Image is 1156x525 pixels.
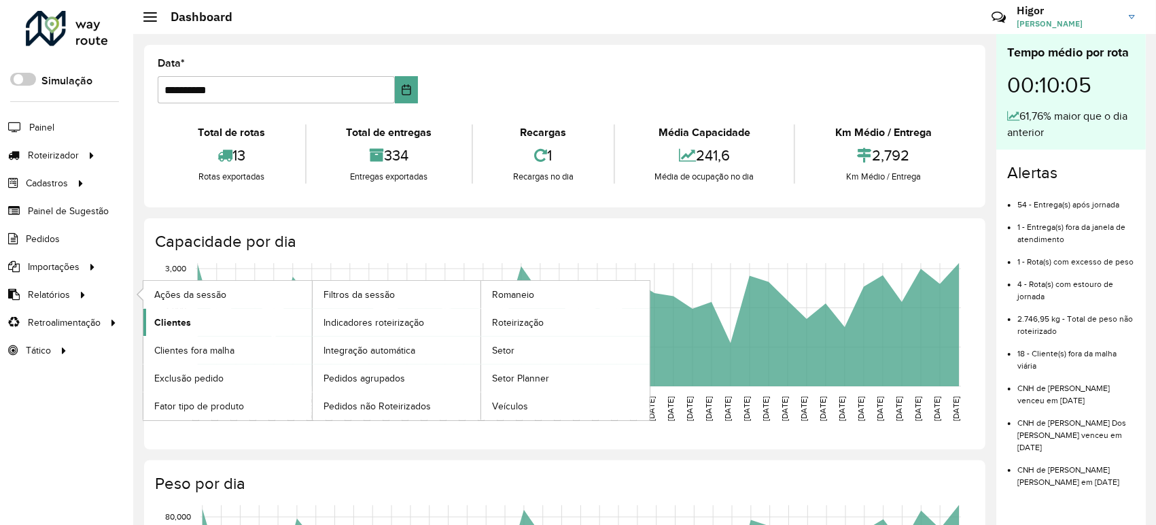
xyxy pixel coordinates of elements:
[552,396,561,421] text: [DATE]
[481,365,650,392] a: Setor Planner
[837,396,846,421] text: [DATE]
[984,3,1013,32] a: Contato Rápido
[143,392,312,420] a: Fator tipo de produto
[628,396,637,421] text: [DATE]
[476,396,485,421] text: [DATE]
[161,141,302,170] div: 13
[932,396,941,421] text: [DATE]
[476,141,610,170] div: 1
[313,309,481,336] a: Indicadores roteirização
[28,260,80,274] span: Importações
[266,396,275,421] text: [DATE]
[28,288,70,302] span: Relatórios
[492,343,514,358] span: Setor
[26,232,60,246] span: Pedidos
[323,371,405,386] span: Pedidos agrupados
[492,288,534,302] span: Romaneio
[165,264,186,273] text: 3,000
[481,392,650,420] a: Veículos
[228,396,237,421] text: [DATE]
[1007,62,1135,108] div: 00:10:05
[157,10,232,24] h2: Dashboard
[323,316,424,330] span: Indicadores roteirização
[618,141,791,170] div: 241,6
[666,396,675,421] text: [DATE]
[419,396,427,421] text: [DATE]
[313,392,481,420] a: Pedidos não Roteirizados
[875,396,884,421] text: [DATE]
[799,141,968,170] div: 2,792
[313,337,481,364] a: Integração automática
[29,120,54,135] span: Painel
[951,396,960,421] text: [DATE]
[1007,163,1135,183] h4: Alertas
[310,170,469,184] div: Entregas exportadas
[395,76,418,103] button: Choose Date
[1007,108,1135,141] div: 61,76% maior que o dia anterior
[323,343,415,358] span: Integração automática
[1017,4,1119,17] h3: Higor
[28,204,109,218] span: Painel de Sugestão
[28,148,79,163] span: Roteirizador
[438,396,446,421] text: [DATE]
[362,396,370,421] text: [DATE]
[856,396,865,421] text: [DATE]
[481,281,650,308] a: Romaneio
[323,396,332,421] text: [DATE]
[533,396,542,421] text: [DATE]
[400,396,408,421] text: [DATE]
[495,396,504,421] text: [DATE]
[154,371,224,386] span: Exclusão pedido
[323,399,431,413] span: Pedidos não Roteirizados
[154,343,234,358] span: Clientes fora malha
[1017,337,1135,372] li: 18 - Cliente(s) fora da malha viária
[780,396,789,421] text: [DATE]
[1007,44,1135,62] div: Tempo médio por rota
[26,343,51,358] span: Tático
[481,337,650,364] a: Setor
[158,55,185,71] label: Data
[313,281,481,308] a: Filtros da sessão
[514,396,523,421] text: [DATE]
[190,396,199,421] text: [DATE]
[818,396,827,421] text: [DATE]
[685,396,694,421] text: [DATE]
[155,474,972,494] h4: Peso por dia
[247,396,256,421] text: [DATE]
[161,124,302,141] div: Total de rotas
[313,365,481,392] a: Pedidos agrupados
[761,396,770,421] text: [DATE]
[41,73,92,89] label: Simulação
[209,396,218,421] text: [DATE]
[381,396,389,421] text: [DATE]
[476,124,610,141] div: Recargas
[1017,188,1135,211] li: 54 - Entrega(s) após jornada
[704,396,713,421] text: [DATE]
[799,396,808,421] text: [DATE]
[476,170,610,184] div: Recargas no dia
[894,396,903,421] text: [DATE]
[161,170,302,184] div: Rotas exportadas
[1017,454,1135,488] li: CNH de [PERSON_NAME] [PERSON_NAME] em [DATE]
[343,396,351,421] text: [DATE]
[154,288,226,302] span: Ações da sessão
[310,141,469,170] div: 334
[323,288,395,302] span: Filtros da sessão
[1017,245,1135,268] li: 1 - Rota(s) com excesso de peso
[143,365,312,392] a: Exclusão pedido
[143,337,312,364] a: Clientes fora malha
[492,399,528,413] span: Veículos
[457,396,466,421] text: [DATE]
[310,124,469,141] div: Total de entregas
[1017,303,1135,337] li: 2.746,95 kg - Total de peso não roteirizado
[26,176,68,190] span: Cadastros
[742,396,751,421] text: [DATE]
[609,396,618,421] text: [DATE]
[618,124,791,141] div: Média Capacidade
[723,396,732,421] text: [DATE]
[590,396,599,421] text: [DATE]
[165,512,191,521] text: 80,000
[571,396,580,421] text: [DATE]
[1017,372,1135,407] li: CNH de [PERSON_NAME] venceu em [DATE]
[154,399,244,413] span: Fator tipo de produto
